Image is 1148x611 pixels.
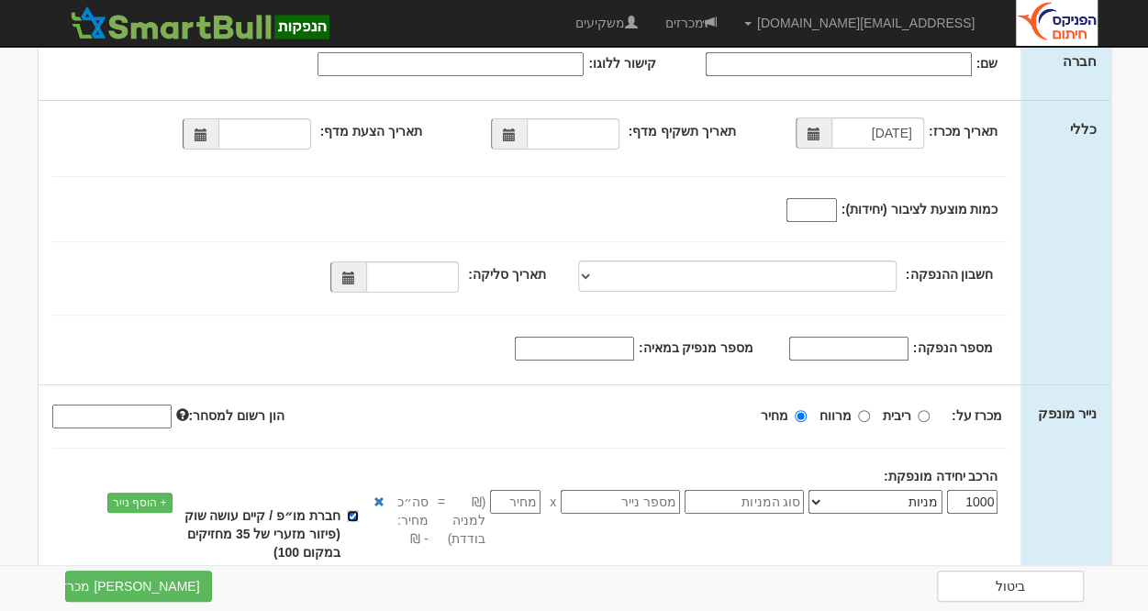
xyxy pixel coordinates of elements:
[906,265,994,283] label: חשבון ההנפקה:
[107,493,173,513] a: + הוסף נייר
[918,410,930,422] input: ריבית
[468,265,546,283] label: תאריך סליקה:
[819,408,852,423] strong: מרווח
[685,490,804,514] input: סוג המניות
[390,493,429,548] span: סה״כ מחיר: - ₪
[947,490,998,514] input: כמות
[858,410,870,422] input: מרווח
[438,493,445,511] span: =
[937,571,1084,602] a: ביטול
[490,490,541,514] input: מחיר
[445,493,485,548] span: (₪ למניה בודדת)
[550,493,556,511] span: x
[629,122,736,140] label: תאריך תשקיף מדף:
[1037,404,1096,423] label: נייר מונפק
[913,339,994,357] label: מספר הנפקה:
[1070,119,1097,139] label: כללי
[884,469,998,483] strong: הרכב יחידה מונפקת:
[929,122,998,140] label: תאריך מכרז:
[761,408,788,423] strong: מחיר
[952,408,1003,423] strong: מכרז על:
[588,54,656,72] label: קישור ללוגו:
[65,5,335,41] img: SmartBull Logo
[841,200,998,218] label: כמות מוצעת לציבור (יחידות):
[176,406,284,425] label: הון רשום למסחר:
[639,339,753,357] label: מספר מנפיק במאיה:
[65,571,212,602] button: [PERSON_NAME] מכרז
[976,54,998,72] label: שם:
[184,508,340,560] strong: חברת מו״פ / קיים עושה שוק (פיזור מזערי של 35 מחזיקים במקום 100)
[320,122,422,140] label: תאריך הצעת מדף:
[561,490,680,514] input: מספר נייר
[1063,51,1097,71] label: חברה
[795,410,807,422] input: מחיר
[883,408,911,423] strong: ריבית
[347,510,359,522] input: חברת מו״פ / קיים עושה שוק (פיזור מזערי של 35 מחזיקים במקום 100)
